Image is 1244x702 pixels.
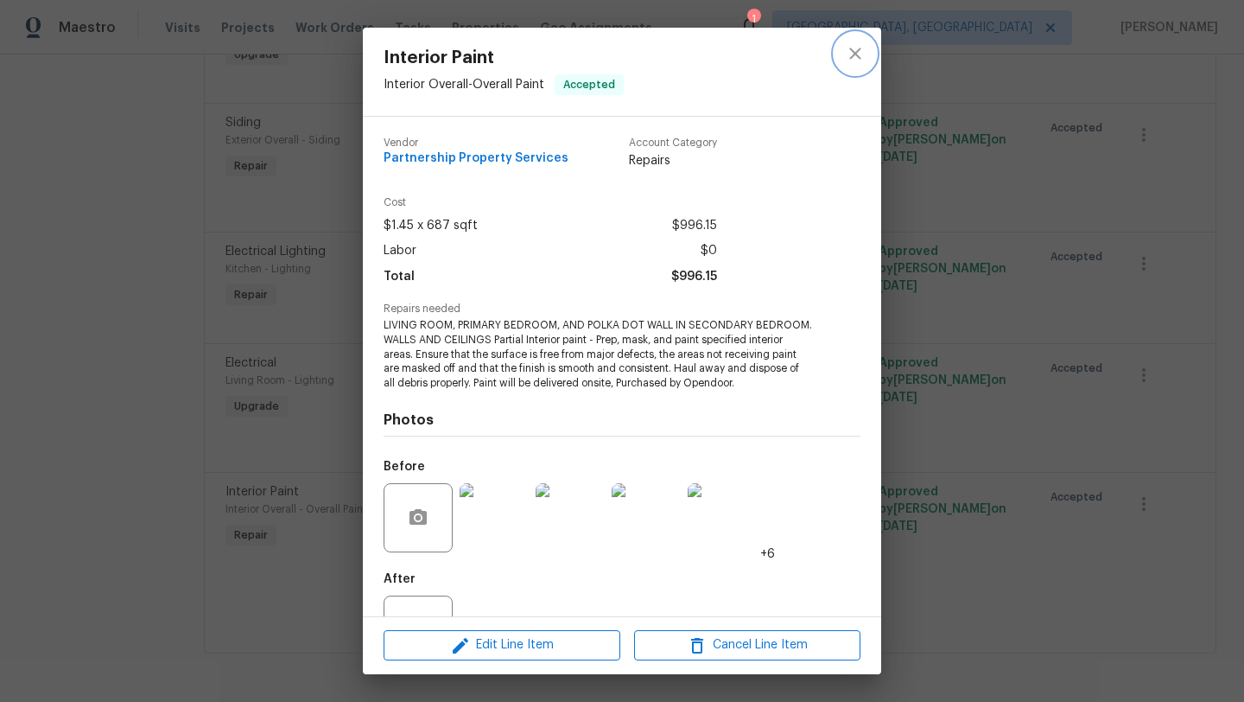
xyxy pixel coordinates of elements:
[629,152,717,169] span: Repairs
[556,76,622,93] span: Accepted
[384,79,544,91] span: Interior Overall - Overall Paint
[747,10,759,28] div: 1
[835,33,876,74] button: close
[634,630,860,661] button: Cancel Line Item
[384,239,416,264] span: Labor
[384,303,860,315] span: Repairs needed
[384,461,425,473] h5: Before
[639,635,855,656] span: Cancel Line Item
[384,197,717,208] span: Cost
[389,635,615,656] span: Edit Line Item
[760,546,775,563] span: +6
[384,318,813,391] span: LIVING ROOM, PRIMARY BEDROOM, AND POLKA DOT WALL IN SECONDARY BEDROOM. WALLS AND CEILINGS Partial...
[384,48,624,67] span: Interior Paint
[384,573,416,585] h5: After
[384,152,568,165] span: Partnership Property Services
[384,214,478,239] span: $1.45 x 687 sqft
[384,412,860,429] h4: Photos
[672,214,717,239] span: $996.15
[629,137,717,149] span: Account Category
[701,239,717,264] span: $0
[671,265,717,290] span: $996.15
[384,137,568,149] span: Vendor
[384,630,620,661] button: Edit Line Item
[384,265,415,290] span: Total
